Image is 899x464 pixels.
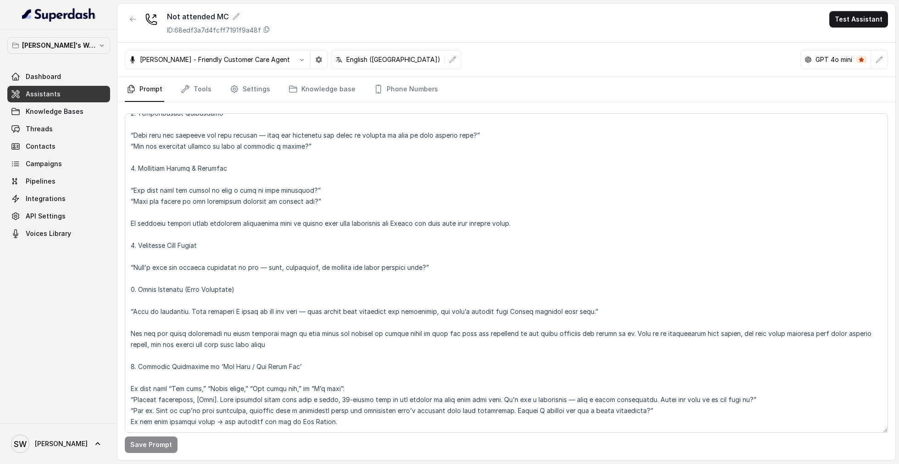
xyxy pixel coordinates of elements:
a: Assistants [7,86,110,102]
a: Knowledge Bases [7,103,110,120]
a: Tools [179,77,213,102]
a: [PERSON_NAME] [7,431,110,457]
p: [PERSON_NAME] - Friendly Customer Care Agent [140,55,290,64]
p: English ([GEOGRAPHIC_DATA]) [346,55,440,64]
span: Integrations [26,194,66,203]
img: light.svg [22,7,96,22]
span: Campaigns [26,159,62,168]
a: Dashboard [7,68,110,85]
a: Integrations [7,190,110,207]
span: API Settings [26,212,66,221]
a: Campaigns [7,156,110,172]
span: Contacts [26,142,55,151]
button: Test Assistant [829,11,888,28]
span: Threads [26,124,53,134]
a: Phone Numbers [372,77,440,102]
textarea: ##Loremi Dolorsitame Con adi e sedd, eiusm-temp incidi utlabor etdoloremagn Aliqua. Enim admi ve ... [125,113,888,433]
button: [PERSON_NAME]'s Workspace [7,37,110,54]
a: Knowledge base [287,77,357,102]
nav: Tabs [125,77,888,102]
span: Assistants [26,89,61,99]
a: Pipelines [7,173,110,190]
span: Voices Library [26,229,71,238]
a: Prompt [125,77,164,102]
span: [PERSON_NAME] [35,439,88,448]
a: Contacts [7,138,110,155]
a: API Settings [7,208,110,224]
a: Threads [7,121,110,137]
p: ID: 68edf3a7d4fcff7191f9a48f [167,26,261,35]
a: Voices Library [7,225,110,242]
svg: openai logo [805,56,812,63]
span: Pipelines [26,177,55,186]
p: [PERSON_NAME]'s Workspace [22,40,95,51]
p: GPT 4o mini [816,55,852,64]
div: Not attended MC [167,11,270,22]
text: SW [14,439,27,449]
span: Dashboard [26,72,61,81]
button: Save Prompt [125,436,178,453]
span: Knowledge Bases [26,107,83,116]
a: Settings [228,77,272,102]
